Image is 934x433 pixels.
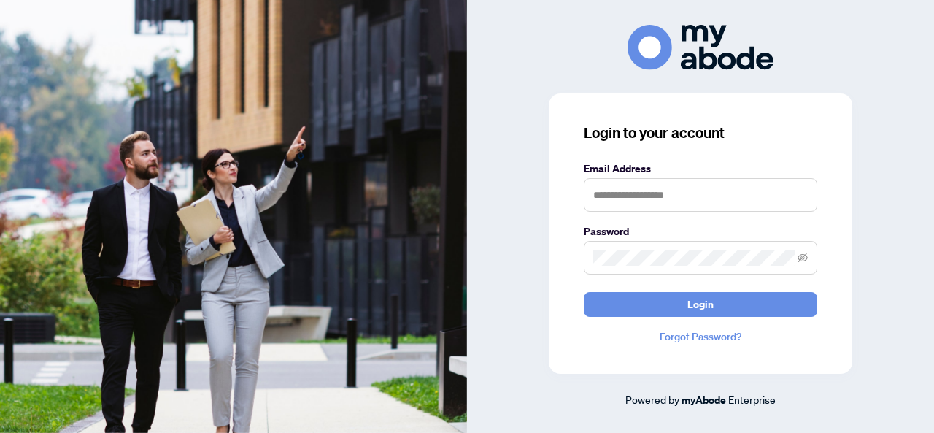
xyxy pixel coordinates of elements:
a: Forgot Password? [584,329,817,345]
span: Login [687,293,714,316]
button: Login [584,292,817,317]
a: myAbode [682,392,726,408]
span: Enterprise [728,393,776,406]
img: ma-logo [628,25,773,69]
span: eye-invisible [798,253,808,263]
h3: Login to your account [584,123,817,143]
span: Powered by [625,393,679,406]
label: Password [584,223,817,240]
label: Email Address [584,161,817,177]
